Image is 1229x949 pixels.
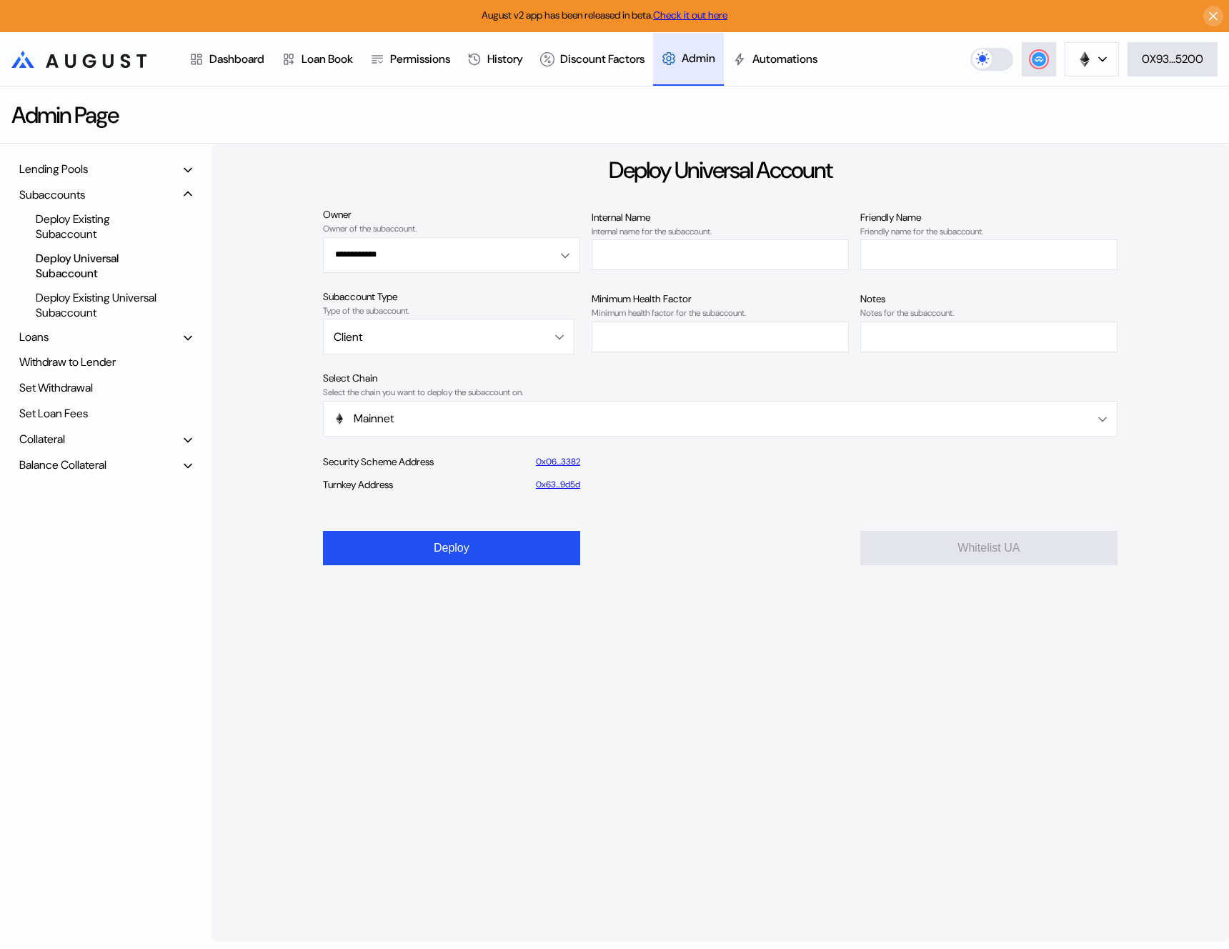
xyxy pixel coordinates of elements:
div: Deploy Existing Subaccount [29,209,171,244]
a: 0x63...9d5d [536,480,580,490]
div: Type of the subaccount. [323,306,580,316]
div: Loan Book [302,51,353,66]
div: Notes for the subaccount. [860,308,1118,318]
button: 0X93...5200 [1128,42,1218,76]
div: Subaccount Type [323,290,580,303]
button: chain logo [1065,42,1119,76]
div: Friendly name for the subaccount. [860,227,1118,237]
button: Open menu [323,237,580,273]
button: Open menu [323,319,574,354]
div: History [487,51,523,66]
div: Permissions [390,51,450,66]
div: Loans [19,329,49,344]
a: Loan Book [273,33,362,86]
div: Discount Factors [560,51,645,66]
button: Deploy [323,531,580,565]
div: Owner of the subaccount. [323,224,580,234]
div: Withdraw to Lender [14,351,197,373]
div: Select Chain [323,372,1118,384]
button: Whitelist UA [860,531,1118,565]
div: Admin [682,51,715,66]
div: Owner [323,208,580,221]
div: Select the chain you want to deploy the subaccount on. [323,387,1118,397]
button: Open menu [323,401,1118,437]
div: Set Withdrawal [14,377,197,399]
a: Permissions [362,33,459,86]
div: Lending Pools [19,162,88,177]
a: Discount Factors [532,33,653,86]
div: Collateral [19,432,65,447]
div: Deploy Universal Account [609,155,832,185]
a: Admin [653,33,724,86]
div: Set Loan Fees [14,402,197,424]
div: Internal Name [592,211,849,224]
div: Subaccounts [19,187,85,202]
a: 0x06...3382 [536,457,580,467]
div: Turnkey Address [323,478,393,491]
a: Dashboard [181,33,273,86]
div: Admin Page [11,100,118,130]
a: History [459,33,532,86]
div: Security Scheme Address [323,455,434,468]
a: Automations [724,33,826,86]
div: Balance Collateral [19,457,106,472]
div: Client [334,329,539,344]
div: Deploy Existing Universal Subaccount [29,288,171,322]
span: August v2 app has been released in beta. [482,9,727,21]
div: 0X93...5200 [1142,51,1203,66]
div: Friendly Name [860,211,1118,224]
div: Minimum health factor for the subaccount. [592,308,849,318]
div: Dashboard [209,51,264,66]
div: Mainnet [334,411,1022,426]
div: Automations [752,51,817,66]
div: Notes [860,292,1118,305]
img: chain logo [1077,51,1093,67]
img: chain-logo [334,413,345,424]
div: Deploy Universal Subaccount [29,249,171,283]
div: Minimum Health Factor [592,292,849,305]
div: Internal name for the subaccount. [592,227,849,237]
a: Check it out here [653,9,727,21]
